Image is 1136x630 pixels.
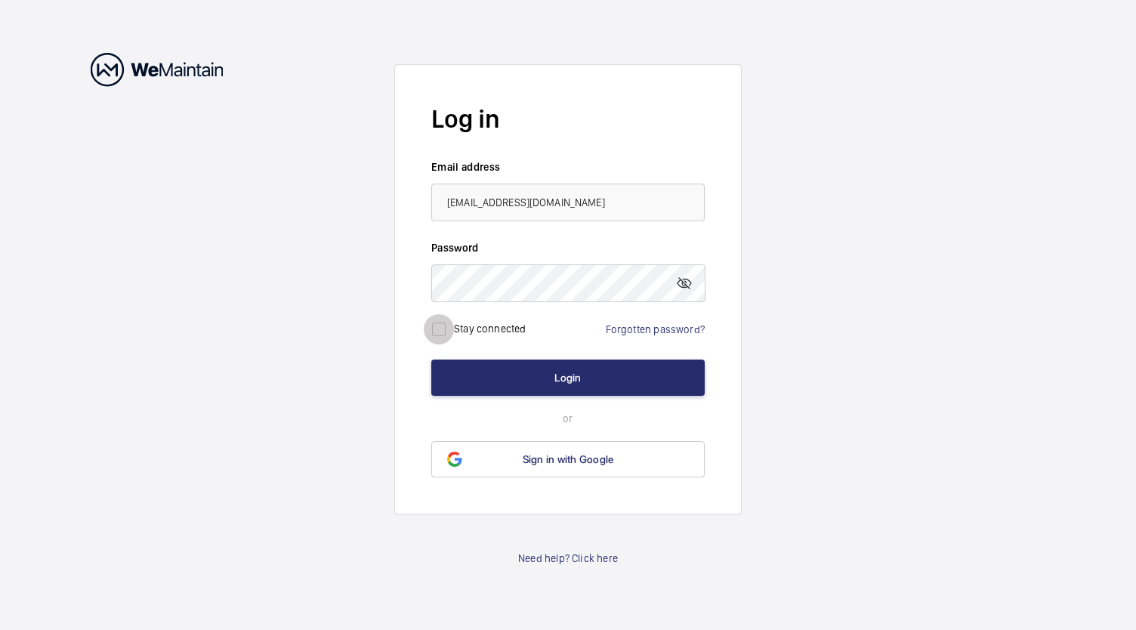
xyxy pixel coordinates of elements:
h2: Log in [431,101,705,137]
button: Login [431,360,705,396]
label: Email address [431,159,705,174]
input: Your email address [431,184,705,221]
a: Need help? Click here [518,551,618,566]
label: Password [431,240,705,255]
span: Sign in with Google [523,453,614,465]
a: Forgotten password? [606,323,705,335]
p: or [431,411,705,426]
label: Stay connected [454,323,526,335]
